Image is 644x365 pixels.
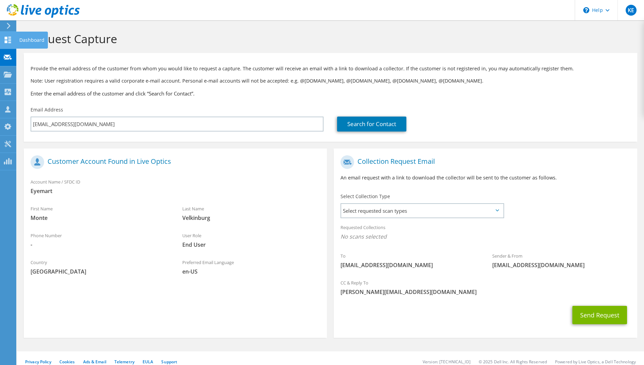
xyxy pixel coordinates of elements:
[31,106,63,113] label: Email Address
[31,90,630,97] h3: Enter the email address of the customer and click “Search for Contact”.
[143,359,153,365] a: EULA
[341,288,630,296] span: [PERSON_NAME][EMAIL_ADDRESS][DOMAIN_NAME]
[31,187,320,195] span: Eyemart
[334,220,637,245] div: Requested Collections
[31,77,630,85] p: Note: User registration requires a valid corporate e-mail account. Personal e-mail accounts will ...
[341,155,627,169] h1: Collection Request Email
[182,268,320,275] span: en-US
[31,241,169,248] span: -
[31,214,169,222] span: Monte
[182,214,320,222] span: Velkinburg
[341,174,630,181] p: An email request with a link to download the collector will be sent to the customer as follows.
[31,65,630,72] p: Provide the email address of the customer from whom you would like to request a capture. The cust...
[555,359,636,365] li: Powered by Live Optics, a Dell Technology
[31,268,169,275] span: [GEOGRAPHIC_DATA]
[16,32,48,49] div: Dashboard
[626,5,637,16] span: KE
[423,359,471,365] li: Version: [TECHNICAL_ID]
[114,359,134,365] a: Telemetry
[341,233,630,240] span: No scans selected
[24,202,176,225] div: First Name
[176,202,327,225] div: Last Name
[572,306,627,324] button: Send Request
[25,359,51,365] a: Privacy Policy
[341,261,479,269] span: [EMAIL_ADDRESS][DOMAIN_NAME]
[176,255,327,279] div: Preferred Email Language
[176,228,327,252] div: User Role
[337,117,406,132] a: Search for Contact
[24,228,176,252] div: Phone Number
[334,249,485,272] div: To
[182,241,320,248] span: End User
[59,359,75,365] a: Cookies
[161,359,177,365] a: Support
[31,155,317,169] h1: Customer Account Found in Live Optics
[492,261,630,269] span: [EMAIL_ADDRESS][DOMAIN_NAME]
[341,193,390,200] label: Select Collection Type
[24,175,327,198] div: Account Name / SFDC ID
[583,7,589,13] svg: \n
[479,359,547,365] li: © 2025 Dell Inc. All Rights Reserved
[24,255,176,279] div: Country
[27,32,630,46] h1: Request Capture
[334,276,637,299] div: CC & Reply To
[341,204,503,218] span: Select requested scan types
[485,249,637,272] div: Sender & From
[83,359,106,365] a: Ads & Email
